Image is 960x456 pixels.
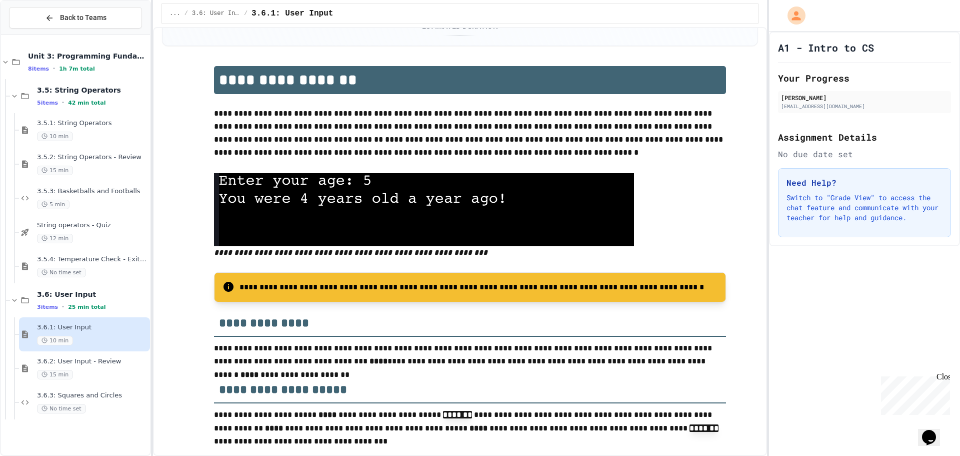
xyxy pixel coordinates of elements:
[37,336,73,345] span: 10 min
[192,10,240,18] span: 3.6: User Input
[37,255,148,264] span: 3.5.4: Temperature Check - Exit Ticket
[778,71,951,85] h2: Your Progress
[37,234,73,243] span: 12 min
[37,304,58,310] span: 3 items
[786,177,942,189] h3: Need Help?
[37,268,86,277] span: No time set
[37,166,73,175] span: 15 min
[62,99,64,107] span: •
[251,8,333,20] span: 3.6.1: User Input
[169,10,180,18] span: ...
[37,290,148,299] span: 3.6: User Input
[781,103,948,110] div: [EMAIL_ADDRESS][DOMAIN_NAME]
[781,93,948,102] div: [PERSON_NAME]
[68,304,105,310] span: 25 min total
[244,10,247,18] span: /
[60,13,106,23] span: Back to Teams
[59,66,95,72] span: 1h 7m total
[37,119,148,128] span: 3.5.1: String Operators
[37,391,148,400] span: 3.6.3: Squares and Circles
[9,7,142,29] button: Back to Teams
[28,66,49,72] span: 8 items
[184,10,188,18] span: /
[37,404,86,413] span: No time set
[778,41,874,55] h1: A1 - Intro to CS
[37,86,148,95] span: 3.5: String Operators
[786,193,942,223] p: Switch to "Grade View" to access the chat feature and communicate with your teacher for help and ...
[37,323,148,332] span: 3.6.1: User Input
[37,370,73,379] span: 15 min
[37,132,73,141] span: 10 min
[918,416,950,446] iframe: chat widget
[778,148,951,160] div: No due date set
[37,100,58,106] span: 5 items
[778,130,951,144] h2: Assignment Details
[37,200,69,209] span: 5 min
[4,4,69,64] div: Chat with us now!Close
[62,303,64,311] span: •
[877,372,950,415] iframe: chat widget
[37,187,148,196] span: 3.5.3: Basketballs and Footballs
[68,100,105,106] span: 42 min total
[28,52,148,61] span: Unit 3: Programming Fundamentals
[53,65,55,73] span: •
[37,153,148,162] span: 3.5.2: String Operators - Review
[37,357,148,366] span: 3.6.2: User Input - Review
[777,4,808,27] div: My Account
[37,221,148,230] span: String operators - Quiz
